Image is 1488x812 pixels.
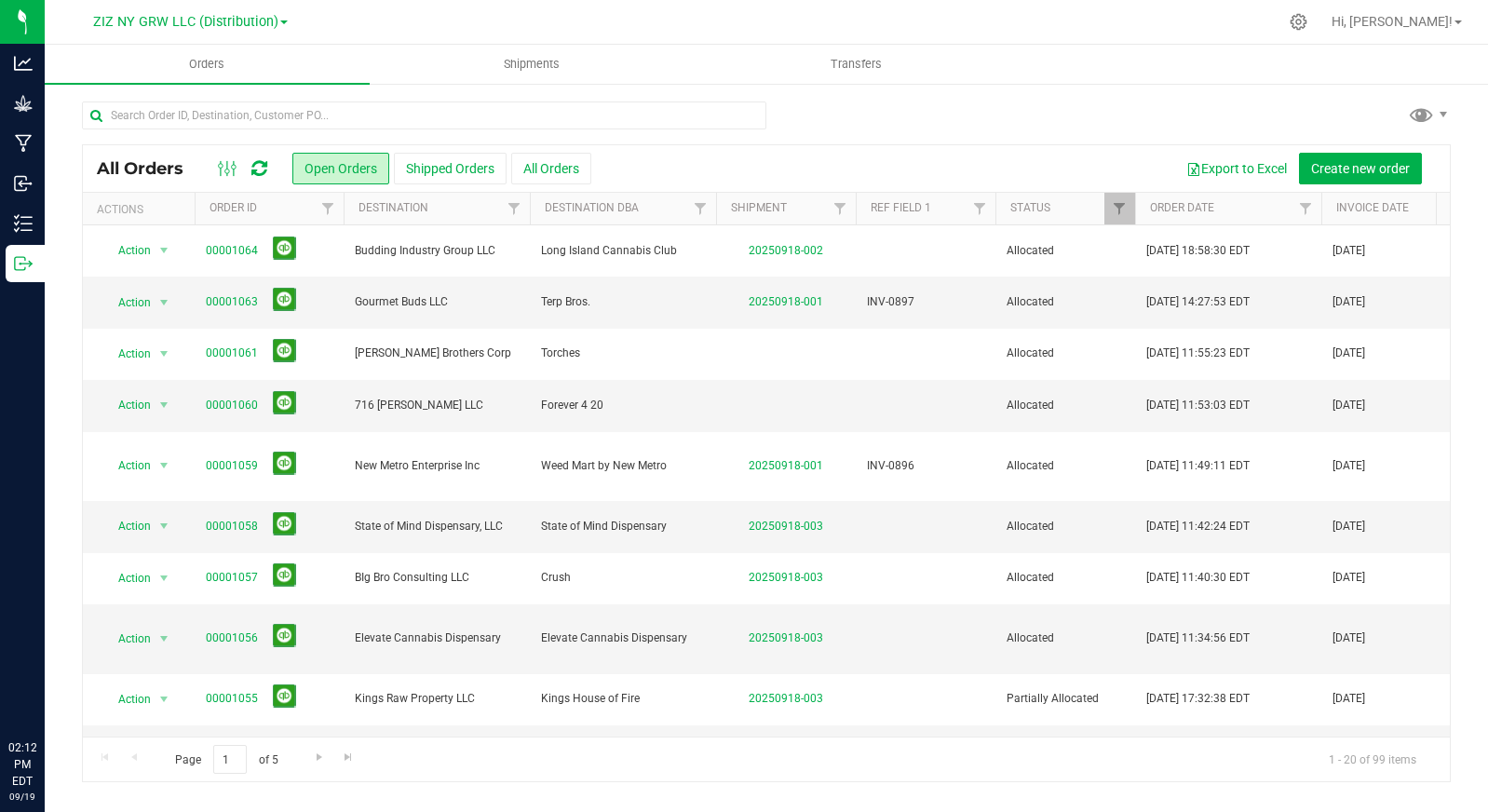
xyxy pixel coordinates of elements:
[355,690,519,708] span: Kings Raw Property LLC
[541,345,705,362] span: Torches
[1150,201,1214,214] a: Order Date
[1146,397,1250,414] span: [DATE] 11:53:03 EDT
[1430,193,1461,224] a: Filter
[153,237,176,264] span: select
[206,397,258,414] a: 00001060
[206,690,258,708] a: 00001055
[1332,457,1365,475] span: [DATE]
[1311,161,1410,176] span: Create new order
[749,295,823,308] a: 20250918-001
[541,242,705,260] span: Long Island Cannabis Club
[206,518,258,535] a: 00001058
[1146,629,1250,647] span: [DATE] 11:34:56 EDT
[731,201,787,214] a: Shipment
[1174,153,1299,184] button: Export to Excel
[1007,690,1124,708] span: Partially Allocated
[825,193,856,224] a: Filter
[206,457,258,475] a: 00001059
[805,56,907,73] span: Transfers
[867,293,914,311] span: INV-0897
[210,201,257,214] a: Order ID
[499,193,530,224] a: Filter
[93,14,278,30] span: ZIZ NY GRW LLC (Distribution)
[292,153,389,184] button: Open Orders
[313,193,344,224] a: Filter
[206,293,258,311] a: 00001063
[479,56,585,73] span: Shipments
[695,45,1020,84] a: Transfers
[45,45,370,84] a: Orders
[867,457,914,475] span: INV-0896
[305,745,332,770] a: Go to the next page
[14,94,33,113] inline-svg: Grow
[14,254,33,273] inline-svg: Outbound
[871,201,931,214] a: Ref Field 1
[1007,629,1124,647] span: Allocated
[749,692,823,705] a: 20250918-003
[206,629,258,647] a: 00001056
[541,690,705,708] span: Kings House of Fire
[164,56,250,73] span: Orders
[541,293,705,311] span: Terp Bros.
[1146,518,1250,535] span: [DATE] 11:42:24 EDT
[153,290,176,316] span: select
[153,626,176,652] span: select
[749,459,823,472] a: 20250918-001
[1314,745,1431,773] span: 1 - 20 of 99 items
[355,242,519,260] span: Budding Industry Group LLC
[97,158,202,179] span: All Orders
[101,453,152,479] span: Action
[1146,457,1250,475] span: [DATE] 11:49:11 EDT
[1007,457,1124,475] span: Allocated
[101,237,152,264] span: Action
[1291,193,1321,224] a: Filter
[1146,345,1250,362] span: [DATE] 11:55:23 EDT
[1146,690,1250,708] span: [DATE] 17:32:38 EDT
[101,392,152,418] span: Action
[749,520,823,533] a: 20250918-003
[749,571,823,584] a: 20250918-003
[101,341,152,367] span: Action
[1104,193,1135,224] a: Filter
[159,745,293,774] span: Page of 5
[1332,242,1365,260] span: [DATE]
[511,153,591,184] button: All Orders
[153,341,176,367] span: select
[14,174,33,193] inline-svg: Inbound
[97,203,187,216] div: Actions
[355,569,519,587] span: BIg Bro Consulting LLC
[1007,518,1124,535] span: Allocated
[541,569,705,587] span: Crush
[1332,518,1365,535] span: [DATE]
[355,457,519,475] span: New Metro Enterprise Inc
[153,513,176,539] span: select
[153,392,176,418] span: select
[101,565,152,591] span: Action
[1007,293,1124,311] span: Allocated
[749,631,823,644] a: 20250918-003
[19,663,74,719] iframe: Resource center
[206,242,258,260] a: 00001064
[355,629,519,647] span: Elevate Cannabis Dispensary
[335,745,362,770] a: Go to the last page
[1146,293,1250,311] span: [DATE] 14:27:53 EDT
[1336,201,1409,214] a: Invoice Date
[101,686,152,712] span: Action
[1332,569,1365,587] span: [DATE]
[1332,397,1365,414] span: [DATE]
[370,45,695,84] a: Shipments
[1007,569,1124,587] span: Allocated
[1332,293,1365,311] span: [DATE]
[355,397,519,414] span: 716 [PERSON_NAME] LLC
[541,397,705,414] span: Forever 4 20
[1332,690,1365,708] span: [DATE]
[541,457,705,475] span: Weed Mart by New Metro
[545,201,639,214] a: Destination DBA
[1287,13,1310,31] div: Manage settings
[394,153,507,184] button: Shipped Orders
[1332,14,1453,29] span: Hi, [PERSON_NAME]!
[965,193,995,224] a: Filter
[14,214,33,233] inline-svg: Inventory
[1010,201,1050,214] a: Status
[358,201,428,214] a: Destination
